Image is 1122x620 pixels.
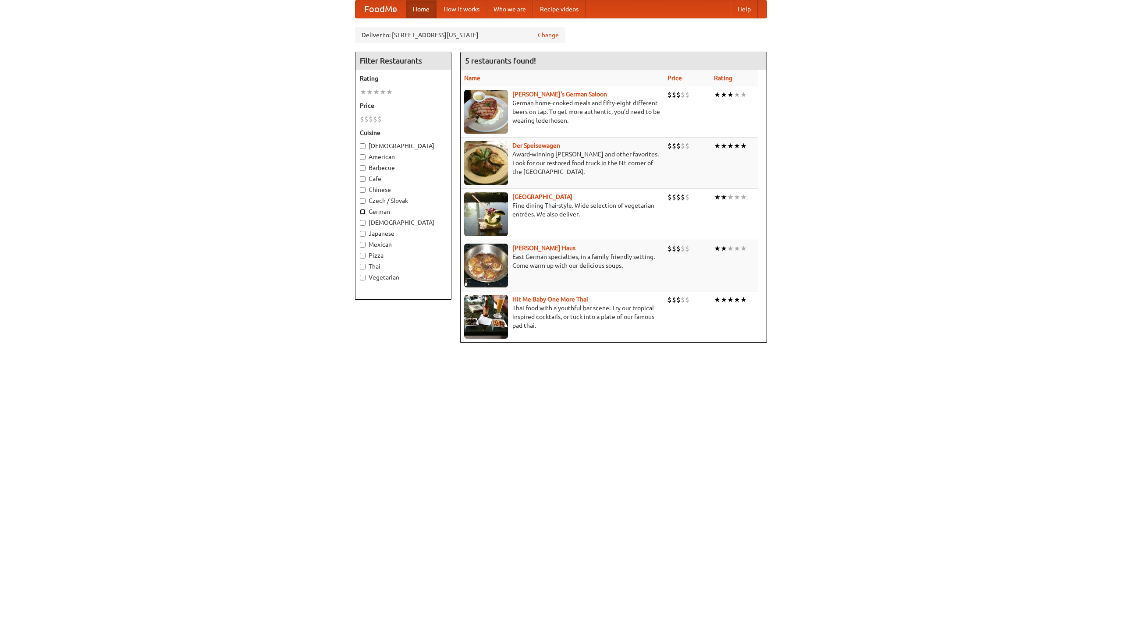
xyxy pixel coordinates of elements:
li: ★ [740,295,747,305]
label: Chinese [360,185,447,194]
label: Vegetarian [360,273,447,282]
ng-pluralize: 5 restaurants found! [465,57,536,65]
input: Chinese [360,187,366,193]
a: Name [464,74,480,81]
li: ★ [721,244,727,253]
li: ★ [734,90,740,99]
label: Thai [360,262,447,271]
a: Price [668,74,682,81]
li: $ [676,90,681,99]
a: [GEOGRAPHIC_DATA] [512,193,572,200]
a: FoodMe [355,0,406,18]
label: Japanese [360,229,447,238]
h5: Price [360,101,447,110]
div: Deliver to: [STREET_ADDRESS][US_STATE] [355,27,565,43]
a: Hit Me Baby One More Thai [512,296,588,303]
li: ★ [740,141,747,151]
label: [DEMOGRAPHIC_DATA] [360,218,447,227]
li: ★ [721,192,727,202]
li: $ [672,192,676,202]
li: $ [668,90,672,99]
li: $ [672,244,676,253]
label: Czech / Slovak [360,196,447,205]
a: How it works [437,0,486,18]
li: $ [685,141,689,151]
h5: Cuisine [360,128,447,137]
input: [DEMOGRAPHIC_DATA] [360,220,366,226]
input: German [360,209,366,215]
input: [DEMOGRAPHIC_DATA] [360,143,366,149]
label: Cafe [360,174,447,183]
li: ★ [714,90,721,99]
li: $ [369,114,373,124]
li: ★ [721,90,727,99]
li: ★ [727,295,734,305]
input: Barbecue [360,165,366,171]
li: $ [672,141,676,151]
li: ★ [714,244,721,253]
li: $ [377,114,382,124]
input: Cafe [360,176,366,182]
img: satay.jpg [464,192,508,236]
li: ★ [727,90,734,99]
li: ★ [721,141,727,151]
li: $ [672,295,676,305]
input: Pizza [360,253,366,259]
li: $ [360,114,364,124]
li: ★ [740,192,747,202]
img: esthers.jpg [464,90,508,134]
a: Who we are [486,0,533,18]
h4: Filter Restaurants [355,52,451,70]
p: East German specialties, in a family-friendly setting. Come warm up with our delicious soups. [464,252,660,270]
a: Rating [714,74,732,81]
input: Czech / Slovak [360,198,366,204]
li: ★ [727,192,734,202]
li: ★ [727,244,734,253]
input: Vegetarian [360,275,366,280]
p: Award-winning [PERSON_NAME] and other favorites. Look for our restored food truck in the NE corne... [464,150,660,176]
li: $ [676,192,681,202]
label: American [360,152,447,161]
li: ★ [714,141,721,151]
a: [PERSON_NAME] Haus [512,244,575,252]
li: $ [681,192,685,202]
a: Der Speisewagen [512,142,560,149]
li: $ [373,114,377,124]
li: $ [685,90,689,99]
li: ★ [380,87,386,97]
a: Home [406,0,437,18]
img: kohlhaus.jpg [464,244,508,287]
li: ★ [721,295,727,305]
li: ★ [734,295,740,305]
label: German [360,207,447,216]
li: $ [681,90,685,99]
li: $ [685,295,689,305]
input: Mexican [360,242,366,248]
a: Help [731,0,758,18]
input: Thai [360,264,366,269]
li: ★ [740,244,747,253]
a: Change [538,31,559,39]
input: American [360,154,366,160]
li: $ [681,141,685,151]
a: [PERSON_NAME]'s German Saloon [512,91,607,98]
li: $ [668,192,672,202]
li: $ [681,244,685,253]
li: $ [668,244,672,253]
li: ★ [727,141,734,151]
li: $ [364,114,369,124]
label: Mexican [360,240,447,249]
li: $ [676,141,681,151]
li: ★ [386,87,393,97]
p: Fine dining Thai-style. Wide selection of vegetarian entrées. We also deliver. [464,201,660,219]
a: Recipe videos [533,0,586,18]
li: ★ [734,141,740,151]
label: Barbecue [360,163,447,172]
img: speisewagen.jpg [464,141,508,185]
input: Japanese [360,231,366,237]
li: ★ [366,87,373,97]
